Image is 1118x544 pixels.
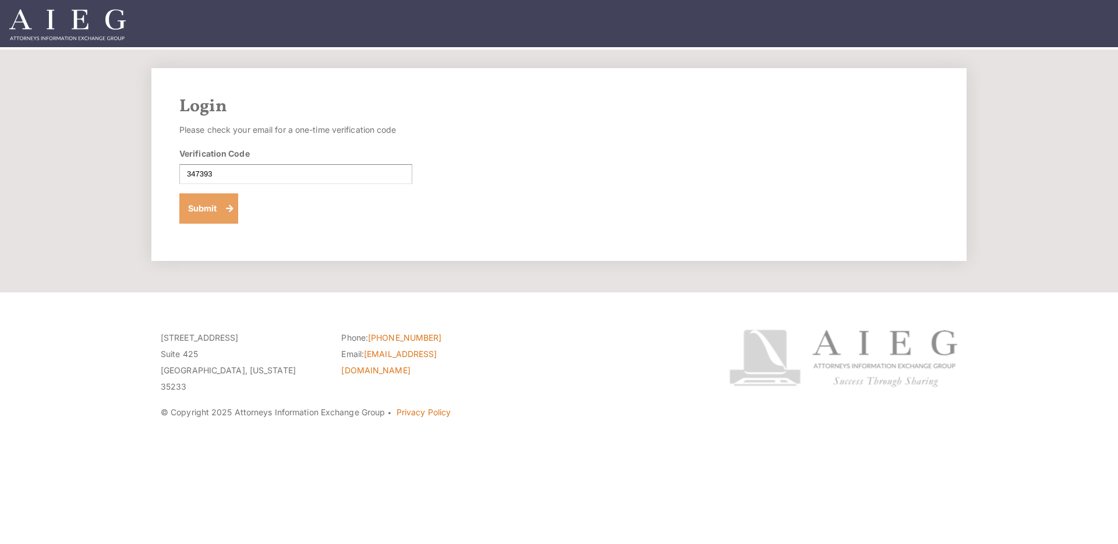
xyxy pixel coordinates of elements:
[179,193,238,224] button: Submit
[729,330,957,387] img: Attorneys Information Exchange Group logo
[179,96,939,117] h2: Login
[341,330,504,346] li: Phone:
[161,404,685,421] p: © Copyright 2025 Attorneys Information Exchange Group
[161,330,324,395] p: [STREET_ADDRESS] Suite 425 [GEOGRAPHIC_DATA], [US_STATE] 35233
[179,122,412,138] p: Please check your email for a one-time verification code
[397,407,451,417] a: Privacy Policy
[341,349,437,375] a: [EMAIL_ADDRESS][DOMAIN_NAME]
[368,333,441,342] a: [PHONE_NUMBER]
[9,9,126,40] img: Attorneys Information Exchange Group
[341,346,504,379] li: Email:
[179,147,250,160] label: Verification Code
[387,412,392,418] span: ·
